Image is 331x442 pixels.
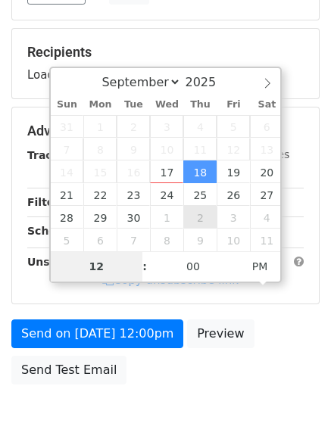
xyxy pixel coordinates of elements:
[117,100,150,110] span: Tue
[217,229,250,251] span: October 10, 2025
[183,115,217,138] span: September 4, 2025
[150,229,183,251] span: October 8, 2025
[150,160,183,183] span: September 17, 2025
[27,149,78,161] strong: Tracking
[239,251,281,282] span: Click to toggle
[27,123,304,139] h5: Advanced
[255,369,331,442] iframe: Chat Widget
[117,138,150,160] span: September 9, 2025
[217,160,250,183] span: September 19, 2025
[11,319,183,348] a: Send on [DATE] 12:00pm
[183,229,217,251] span: October 9, 2025
[250,183,283,206] span: September 27, 2025
[117,229,150,251] span: October 7, 2025
[142,251,147,282] span: :
[183,206,217,229] span: October 2, 2025
[250,115,283,138] span: September 6, 2025
[150,138,183,160] span: September 10, 2025
[217,115,250,138] span: September 5, 2025
[217,183,250,206] span: September 26, 2025
[83,183,117,206] span: September 22, 2025
[83,115,117,138] span: September 1, 2025
[117,115,150,138] span: September 2, 2025
[27,44,304,61] h5: Recipients
[183,160,217,183] span: September 18, 2025
[51,183,84,206] span: September 21, 2025
[83,160,117,183] span: September 15, 2025
[102,273,239,287] a: Copy unsubscribe link
[183,138,217,160] span: September 11, 2025
[51,160,84,183] span: September 14, 2025
[27,225,82,237] strong: Schedule
[51,229,84,251] span: October 5, 2025
[51,251,143,282] input: Hour
[51,100,84,110] span: Sun
[250,160,283,183] span: September 20, 2025
[217,100,250,110] span: Fri
[51,138,84,160] span: September 7, 2025
[147,251,239,282] input: Minute
[117,206,150,229] span: September 30, 2025
[51,115,84,138] span: August 31, 2025
[27,196,66,208] strong: Filters
[117,160,150,183] span: September 16, 2025
[187,319,254,348] a: Preview
[11,356,126,384] a: Send Test Email
[83,229,117,251] span: October 6, 2025
[250,229,283,251] span: October 11, 2025
[117,183,150,206] span: September 23, 2025
[217,206,250,229] span: October 3, 2025
[51,206,84,229] span: September 28, 2025
[150,115,183,138] span: September 3, 2025
[150,183,183,206] span: September 24, 2025
[83,138,117,160] span: September 8, 2025
[150,100,183,110] span: Wed
[83,100,117,110] span: Mon
[217,138,250,160] span: September 12, 2025
[183,183,217,206] span: September 25, 2025
[181,75,236,89] input: Year
[250,138,283,160] span: September 13, 2025
[183,100,217,110] span: Thu
[83,206,117,229] span: September 29, 2025
[27,256,101,268] strong: Unsubscribe
[27,44,304,83] div: Loading...
[250,100,283,110] span: Sat
[150,206,183,229] span: October 1, 2025
[250,206,283,229] span: October 4, 2025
